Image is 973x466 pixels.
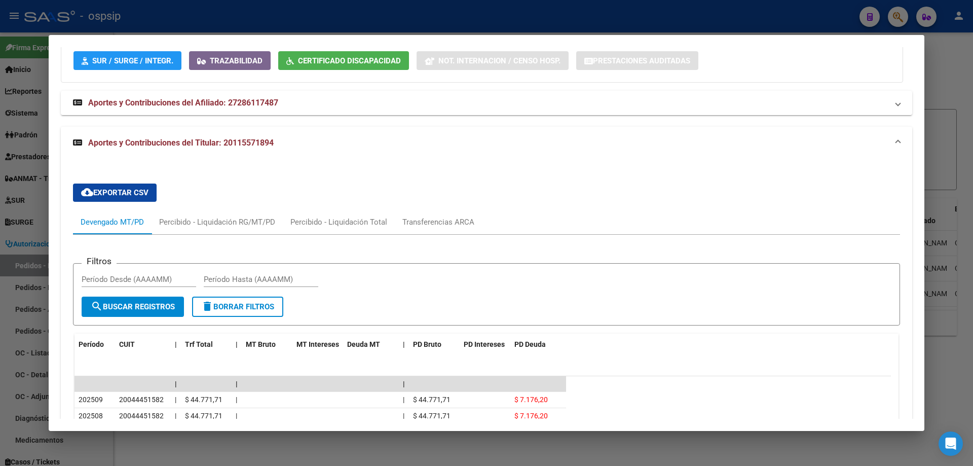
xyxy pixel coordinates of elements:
[510,334,566,355] datatable-header-cell: PD Deuda
[159,217,275,228] div: Percibido - Liquidación RG/MT/PD
[119,340,135,348] span: CUIT
[181,334,232,355] datatable-header-cell: Trf Total
[74,334,115,355] datatable-header-cell: Período
[92,56,173,65] span: SUR / SURGE / INTEGR.
[91,300,103,312] mat-icon: search
[79,340,104,348] span: Período
[292,334,343,355] datatable-header-cell: MT Intereses
[73,184,157,202] button: Exportar CSV
[514,396,548,404] span: $ 7.176,20
[175,412,176,420] span: |
[201,300,213,312] mat-icon: delete
[246,340,276,348] span: MT Bruto
[417,51,569,70] button: Not. Internacion / Censo Hosp.
[61,127,912,159] mat-expansion-panel-header: Aportes y Contribuciones del Titular: 20115571894
[402,217,474,228] div: Transferencias ARCA
[82,297,184,317] button: Buscar Registros
[236,396,237,404] span: |
[464,340,505,348] span: PD Intereses
[939,432,963,456] div: Open Intercom Messenger
[73,51,181,70] button: SUR / SURGE / INTEGR.
[514,412,548,420] span: $ 7.176,20
[399,334,409,355] datatable-header-cell: |
[185,340,213,348] span: Trf Total
[403,340,405,348] span: |
[88,138,274,148] span: Aportes y Contribuciones del Titular: 20115571894
[82,256,117,267] h3: Filtros
[81,186,93,198] mat-icon: cloud_download
[192,297,283,317] button: Borrar Filtros
[115,334,171,355] datatable-header-cell: CUIT
[61,91,912,115] mat-expansion-panel-header: Aportes y Contribuciones del Afiliado: 27286117487
[119,412,164,420] span: 20044451582
[171,334,181,355] datatable-header-cell: |
[79,412,103,420] span: 202508
[236,380,238,388] span: |
[514,340,546,348] span: PD Deuda
[88,98,278,107] span: Aportes y Contribuciones del Afiliado: 27286117487
[175,396,176,404] span: |
[189,51,271,70] button: Trazabilidad
[403,396,404,404] span: |
[403,380,405,388] span: |
[175,340,177,348] span: |
[413,412,451,420] span: $ 44.771,71
[242,334,292,355] datatable-header-cell: MT Bruto
[296,340,339,348] span: MT Intereses
[413,340,441,348] span: PD Bruto
[576,51,698,70] button: Prestaciones Auditadas
[185,396,222,404] span: $ 44.771,71
[81,188,148,197] span: Exportar CSV
[232,334,242,355] datatable-header-cell: |
[91,302,175,311] span: Buscar Registros
[175,380,177,388] span: |
[343,334,399,355] datatable-header-cell: Deuda MT
[236,412,237,420] span: |
[119,396,164,404] span: 20044451582
[347,340,380,348] span: Deuda MT
[210,56,263,65] span: Trazabilidad
[438,56,560,65] span: Not. Internacion / Censo Hosp.
[298,56,401,65] span: Certificado Discapacidad
[403,412,404,420] span: |
[593,56,690,65] span: Prestaciones Auditadas
[413,396,451,404] span: $ 44.771,71
[201,302,274,311] span: Borrar Filtros
[290,217,387,228] div: Percibido - Liquidación Total
[81,217,144,228] div: Devengado MT/PD
[79,396,103,404] span: 202509
[278,51,409,70] button: Certificado Discapacidad
[236,340,238,348] span: |
[409,334,460,355] datatable-header-cell: PD Bruto
[460,334,510,355] datatable-header-cell: PD Intereses
[185,412,222,420] span: $ 44.771,71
